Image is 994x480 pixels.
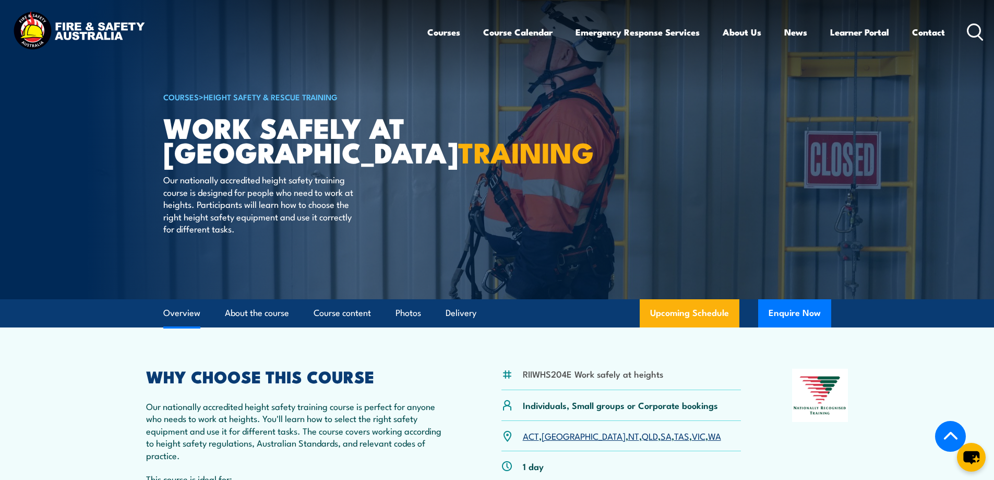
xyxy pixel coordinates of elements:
[427,18,460,46] a: Courses
[792,369,848,422] img: Nationally Recognised Training logo.
[396,299,421,327] a: Photos
[642,429,658,442] a: QLD
[674,429,689,442] a: TAS
[483,18,553,46] a: Course Calendar
[661,429,672,442] a: SA
[523,430,721,442] p: , , , , , , ,
[723,18,761,46] a: About Us
[163,299,200,327] a: Overview
[523,460,544,472] p: 1 day
[830,18,889,46] a: Learner Portal
[692,429,705,442] a: VIC
[163,115,421,163] h1: Work Safely at [GEOGRAPHIC_DATA]
[912,18,945,46] a: Contact
[523,429,539,442] a: ACT
[146,369,451,383] h2: WHY CHOOSE THIS COURSE
[314,299,371,327] a: Course content
[523,399,718,411] p: Individuals, Small groups or Corporate bookings
[628,429,639,442] a: NT
[458,130,594,173] strong: TRAINING
[758,299,831,327] button: Enquire Now
[576,18,700,46] a: Emergency Response Services
[640,299,739,327] a: Upcoming Schedule
[203,91,338,102] a: Height Safety & Rescue Training
[146,400,451,461] p: Our nationally accredited height safety training course is perfect for anyone who needs to work a...
[163,173,354,235] p: Our nationally accredited height safety training course is designed for people who need to work a...
[163,91,199,102] a: COURSES
[542,429,626,442] a: [GEOGRAPHIC_DATA]
[523,368,663,380] li: RIIWHS204E Work safely at heights
[446,299,476,327] a: Delivery
[784,18,807,46] a: News
[708,429,721,442] a: WA
[225,299,289,327] a: About the course
[957,443,986,472] button: chat-button
[163,90,421,103] h6: >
